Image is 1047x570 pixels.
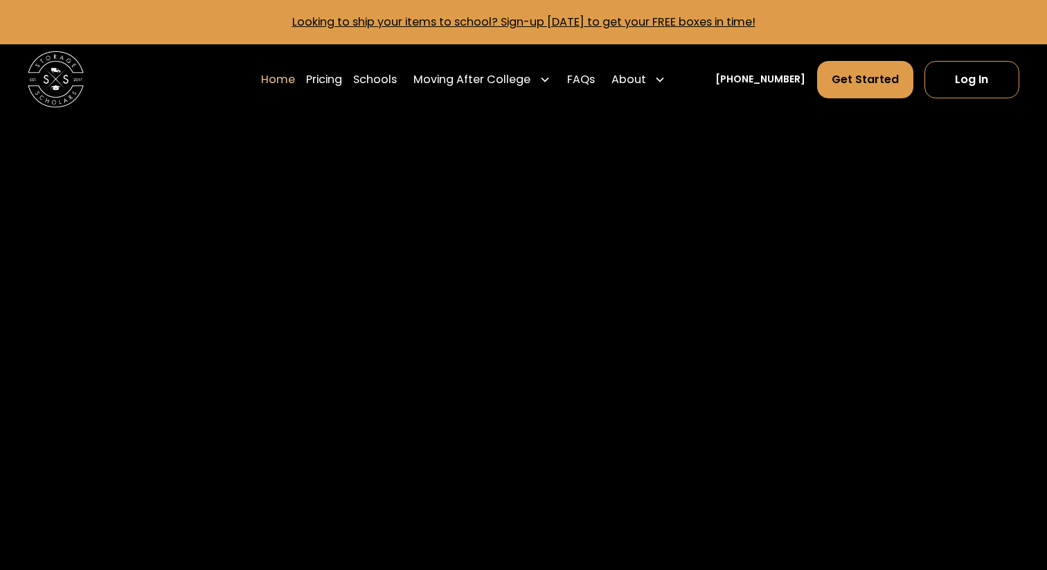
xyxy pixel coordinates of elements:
div: About [611,71,646,88]
a: Get Started [817,61,913,98]
a: Schools [353,60,397,99]
a: Home [261,60,295,99]
a: [PHONE_NUMBER] [715,72,805,87]
div: Moving After College [413,71,530,88]
a: FAQs [567,60,595,99]
a: Looking to ship your items to school? Sign-up [DATE] to get your FREE boxes in time! [292,14,755,30]
img: Storage Scholars main logo [28,51,84,107]
a: Pricing [306,60,342,99]
a: Log In [924,61,1019,98]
